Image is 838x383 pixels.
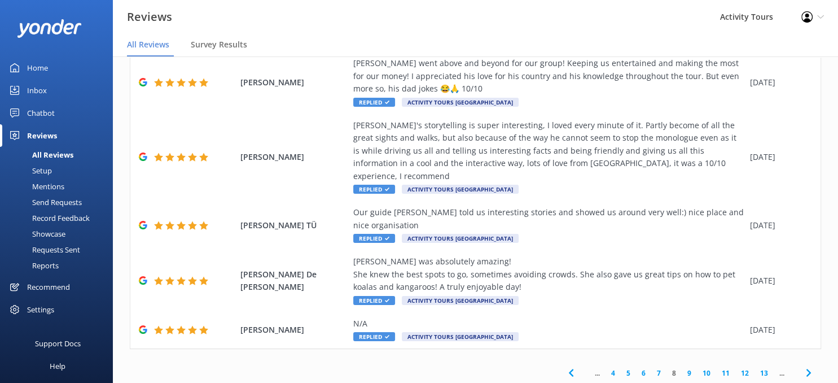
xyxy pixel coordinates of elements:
span: [PERSON_NAME] TÜ [240,219,348,232]
div: Requests Sent [7,242,80,258]
div: Reports [7,258,59,273]
h3: Reviews [127,8,172,26]
a: Record Feedback [7,210,113,226]
a: Mentions [7,179,113,194]
div: [DATE] [750,76,806,89]
span: Activity Tours [GEOGRAPHIC_DATA] [402,98,519,107]
span: Replied [353,296,395,305]
div: [PERSON_NAME]'s storytelling is super interesting, I loved every minute of it. Partly become of a... [353,119,744,182]
span: [PERSON_NAME] [240,76,348,89]
a: 8 [666,368,682,378]
a: 10 [697,368,716,378]
div: Showcase [7,226,65,242]
div: All Reviews [7,147,73,163]
div: Chatbot [27,102,55,124]
a: Showcase [7,226,113,242]
div: [DATE] [750,151,806,163]
a: 7 [651,368,666,378]
div: Send Requests [7,194,82,210]
a: 5 [621,368,636,378]
a: All Reviews [7,147,113,163]
div: [DATE] [750,275,806,287]
div: Reviews [27,124,57,147]
div: Recommend [27,276,70,298]
span: [PERSON_NAME] De [PERSON_NAME] [240,268,348,294]
div: [DATE] [750,324,806,336]
span: Survey Results [191,39,247,50]
span: Replied [353,98,395,107]
a: Requests Sent [7,242,113,258]
a: 4 [606,368,621,378]
div: [DATE] [750,219,806,232]
span: Activity Tours [GEOGRAPHIC_DATA] [402,185,519,194]
a: 13 [754,368,774,378]
span: All Reviews [127,39,169,50]
div: Inbox [27,79,47,102]
span: Activity Tours [GEOGRAPHIC_DATA] [402,296,519,305]
div: [PERSON_NAME] went above and beyond for our group! Keeping us entertained and making the most for... [353,57,744,95]
span: Replied [353,185,395,194]
div: N/A [353,317,744,330]
img: yonder-white-logo.png [17,19,82,38]
div: Help [50,355,65,377]
a: 11 [716,368,735,378]
div: Record Feedback [7,210,90,226]
div: Setup [7,163,52,179]
span: ... [589,368,606,378]
a: 12 [735,368,754,378]
a: Send Requests [7,194,113,210]
span: Replied [353,234,395,243]
span: Activity Tours [GEOGRAPHIC_DATA] [402,332,519,341]
a: Reports [7,258,113,273]
a: Setup [7,163,113,179]
div: [PERSON_NAME] was absolutely amazing! She knew the best spots to go, sometimes avoiding crowds. S... [353,255,744,293]
div: Support Docs [35,332,81,355]
span: [PERSON_NAME] [240,324,348,336]
a: 9 [682,368,697,378]
div: Mentions [7,179,64,194]
span: Replied [353,332,395,341]
div: Home [27,56,48,79]
span: ... [774,368,790,378]
span: Activity Tours [GEOGRAPHIC_DATA] [402,234,519,243]
span: [PERSON_NAME] [240,151,348,163]
a: 6 [636,368,651,378]
div: Our guide [PERSON_NAME] told us interesting stories and showed us around very well:) nice place a... [353,206,744,232]
div: Settings [27,298,54,321]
